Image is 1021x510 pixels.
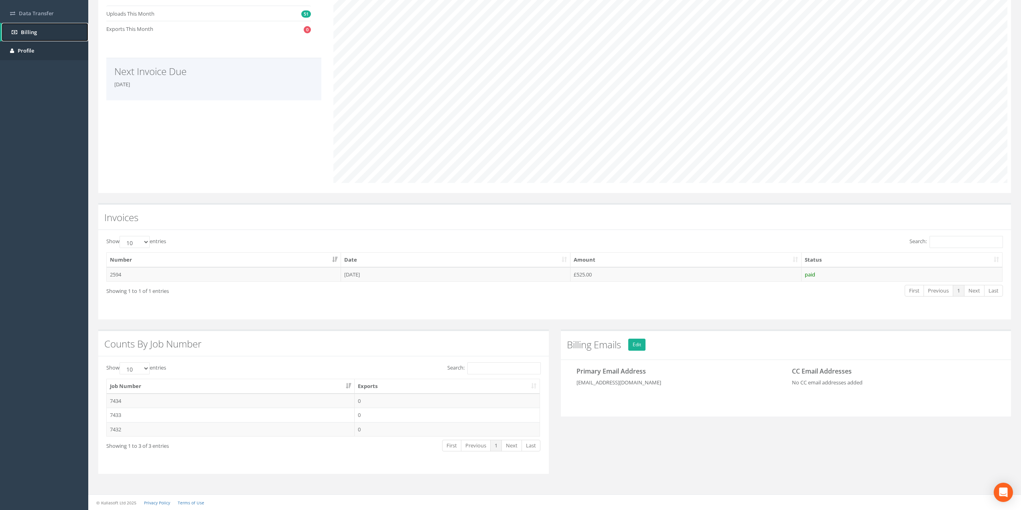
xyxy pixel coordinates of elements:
small: © Kullasoft Ltd 2025 [96,500,136,506]
a: Edit [628,339,645,351]
h2: Next Invoice Due [114,66,313,77]
label: Search: [447,362,541,374]
td: £525.00 [570,267,802,282]
td: 7432 [107,422,355,437]
td: 0 [355,408,540,422]
select: Showentries [120,362,150,374]
div: Open Intercom Messenger [994,483,1013,502]
li: Uploads This Month [106,6,311,22]
a: Next [964,285,984,297]
th: Exports: activate to sort column ascending [355,379,540,394]
input: Search: [467,362,541,374]
th: Amount: activate to sort column ascending [570,253,802,267]
td: 7434 [107,394,355,408]
a: Previous [461,440,491,451]
span: 51 [301,10,311,18]
th: Number: activate to sort column ascending [107,253,341,267]
td: 2594 [107,267,341,282]
th: Status: activate to sort column ascending [802,253,1002,267]
a: First [442,440,461,451]
span: Billing [21,28,37,36]
a: Previous [924,285,953,297]
label: Show entries [106,362,166,374]
div: Showing 1 to 1 of 1 entries [106,284,473,295]
h2: Billing Emails [567,339,1005,353]
a: First [905,285,924,297]
div: Showing 1 to 3 of 3 entries [106,439,280,450]
th: Job Number: activate to sort column ascending [107,379,355,394]
a: Billing [2,23,88,42]
td: 0 [355,422,540,437]
h2: Invoices [104,212,1005,223]
label: Show entries [106,236,166,248]
span: Data Transfer [19,10,54,17]
input: Search: [930,236,1003,248]
span: 0 [304,26,311,33]
p: [EMAIL_ADDRESS][DOMAIN_NAME] [576,379,780,386]
a: 1 [490,440,502,451]
h3: Primary Email Address [576,368,780,375]
a: Last [522,440,540,451]
td: 7433 [107,408,355,422]
a: Terms of Use [178,500,204,506]
a: Privacy Policy [144,500,170,506]
li: Exports This Month [106,21,311,37]
td: 0 [355,394,540,408]
a: 1 [953,285,964,297]
select: Showentries [120,236,150,248]
span: Profile [18,47,34,54]
label: Search: [909,236,1003,248]
h3: CC Email Addresses [792,368,995,375]
th: Date: activate to sort column ascending [341,253,570,267]
a: Last [984,285,1003,297]
h2: Counts By Job Number [104,339,543,349]
td: [DATE] [341,267,570,282]
p: No CC email addresses added [792,379,995,386]
span: paid [805,271,815,278]
p: [DATE] [114,81,313,88]
a: Next [501,440,522,451]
